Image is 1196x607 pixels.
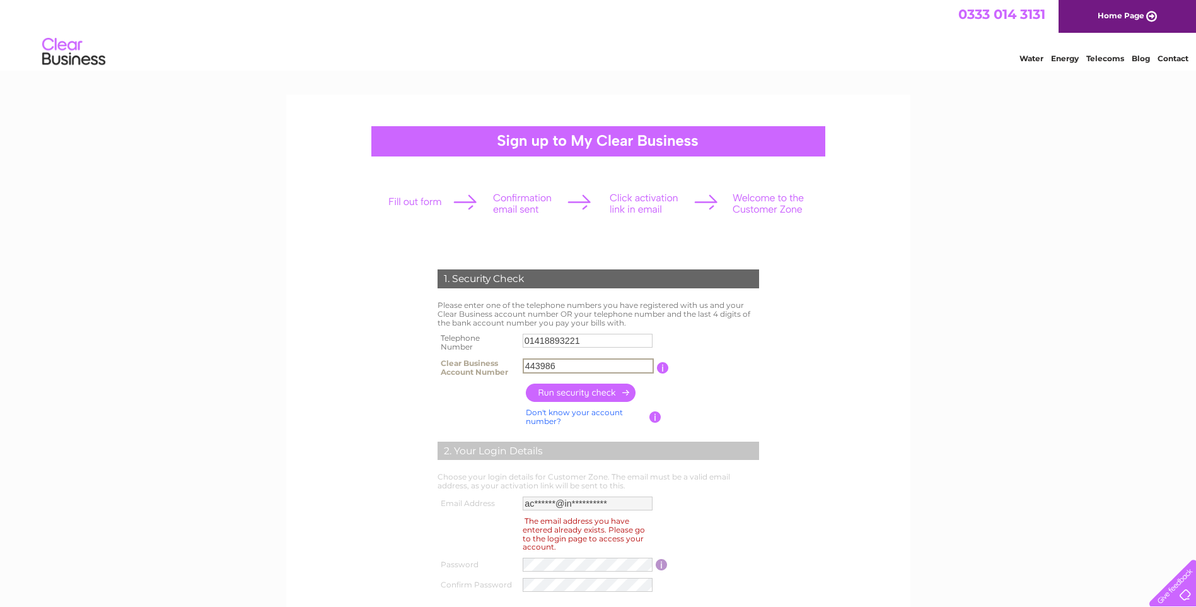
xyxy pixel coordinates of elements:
img: logo.png [42,33,106,71]
div: The email address you have entered already exists. Please go to the login page to access your acc... [523,514,645,553]
th: Password [434,555,520,575]
a: Water [1019,54,1043,63]
div: Clear Business is a trading name of Verastar Limited (registered in [GEOGRAPHIC_DATA] No. 3667643... [301,7,897,61]
a: Don't know your account number? [526,408,623,426]
a: Blog [1132,54,1150,63]
td: Please enter one of the telephone numbers you have registered with us and your Clear Business acc... [434,298,762,330]
td: Choose your login details for Customer Zone. The email must be a valid email address, as your act... [434,469,762,493]
input: Information [649,411,661,423]
th: Confirm Password [434,575,520,595]
th: Telephone Number [434,330,520,355]
div: 1. Security Check [438,269,759,288]
a: Energy [1051,54,1079,63]
a: Contact [1158,54,1188,63]
input: Information [656,559,668,570]
th: Clear Business Account Number [434,355,520,380]
th: Email Address [434,493,520,514]
a: 0333 014 3131 [958,6,1045,22]
div: 2. Your Login Details [438,442,759,461]
a: Telecoms [1086,54,1124,63]
input: Information [657,362,669,374]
